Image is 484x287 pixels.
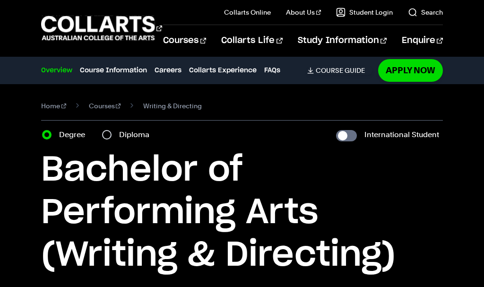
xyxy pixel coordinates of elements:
[264,65,280,76] a: FAQs
[41,15,139,42] div: Go to homepage
[408,8,443,17] a: Search
[402,25,443,56] a: Enquire
[155,65,181,76] a: Careers
[336,8,393,17] a: Student Login
[41,149,443,277] h1: Bachelor of Performing Arts (Writing & Directing)
[286,8,321,17] a: About Us
[298,25,387,56] a: Study Information
[364,128,439,141] label: International Student
[307,66,372,75] a: Course Guide
[119,128,155,141] label: Diploma
[41,99,66,113] a: Home
[80,65,147,76] a: Course Information
[224,8,271,17] a: Collarts Online
[189,65,257,76] a: Collarts Experience
[221,25,282,56] a: Collarts Life
[59,128,91,141] label: Degree
[378,59,443,81] a: Apply Now
[163,25,206,56] a: Courses
[89,99,121,113] a: Courses
[143,99,202,113] span: Writing & Directing
[41,65,72,76] a: Overview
